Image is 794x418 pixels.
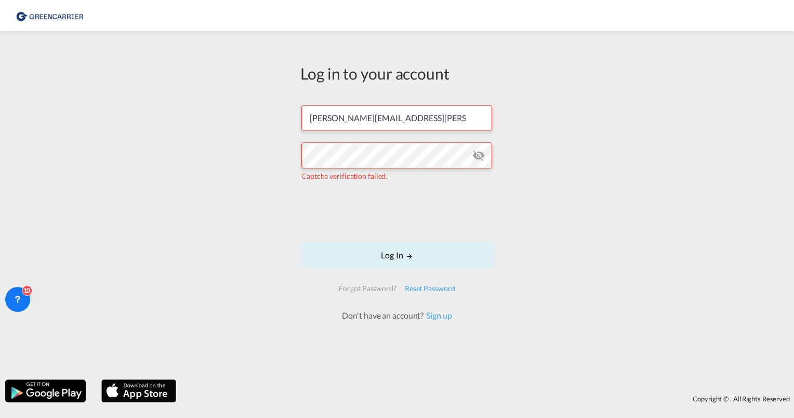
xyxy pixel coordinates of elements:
[300,62,494,84] div: Log in to your account
[401,279,459,298] div: Reset Password
[16,4,86,28] img: 1378a7308afe11ef83610d9e779c6b34.png
[301,105,492,131] input: Enter email/phone number
[424,310,452,320] a: Sign up
[300,242,494,268] button: LOGIN
[330,310,463,321] div: Don't have an account?
[335,279,400,298] div: Forgot Password?
[4,378,87,403] img: google.png
[100,378,177,403] img: apple.png
[181,390,794,408] div: Copyright © . All Rights Reserved
[318,191,476,232] iframe: reCAPTCHA
[472,149,485,162] md-icon: icon-eye-off
[301,172,387,180] span: Captcha verification failed.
